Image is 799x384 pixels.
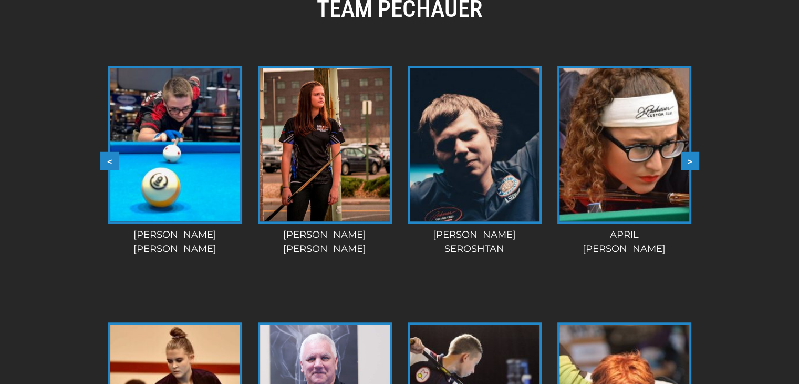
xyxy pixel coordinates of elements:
a: [PERSON_NAME]Seroshtan [404,66,545,256]
img: alex-bryant-225x320.jpg [110,68,240,221]
a: [PERSON_NAME][PERSON_NAME] [105,66,246,256]
button: > [681,151,699,170]
div: [PERSON_NAME] [PERSON_NAME] [254,228,396,256]
div: [PERSON_NAME] Seroshtan [404,228,545,256]
img: April-225x320.jpg [559,68,689,221]
div: April [PERSON_NAME] [554,228,695,256]
div: Carousel Navigation [100,151,699,170]
img: amanda-c-1-e1555337534391.jpg [260,68,390,221]
a: April[PERSON_NAME] [554,66,695,256]
a: [PERSON_NAME][PERSON_NAME] [254,66,396,256]
button: < [100,151,119,170]
div: [PERSON_NAME] [PERSON_NAME] [105,228,246,256]
img: andrei-1-225x320.jpg [410,68,539,221]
